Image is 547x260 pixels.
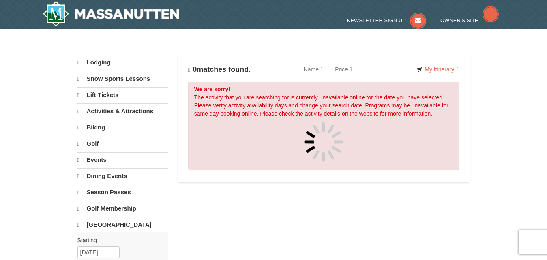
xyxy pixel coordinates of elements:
a: Newsletter Sign Up [347,17,426,24]
a: [GEOGRAPHIC_DATA] [77,217,168,232]
a: Biking [77,120,168,135]
a: Lift Tickets [77,87,168,103]
h4: matches found. [188,65,251,74]
img: spinner.gif [304,122,344,162]
a: Price [329,61,358,77]
div: The activity that you are searching for is currently unavailable online for the date you have sel... [188,82,460,170]
a: My Itinerary [412,63,463,75]
a: Season Passes [77,185,168,200]
span: 0 [193,65,197,73]
span: Owner's Site [440,17,478,24]
a: Snow Sports Lessons [77,71,168,86]
a: Owner's Site [440,17,499,24]
a: Massanutten Resort [43,1,180,27]
a: Events [77,152,168,168]
a: Activities & Attractions [77,103,168,119]
a: Golf [77,136,168,151]
a: Name [298,61,329,77]
a: Golf Membership [77,201,168,216]
span: Newsletter Sign Up [347,17,406,24]
a: Dining Events [77,168,168,184]
img: Massanutten Resort Logo [43,1,180,27]
a: Lodging [77,55,168,70]
label: Starting [77,236,162,244]
strong: We are sorry! [194,86,230,92]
